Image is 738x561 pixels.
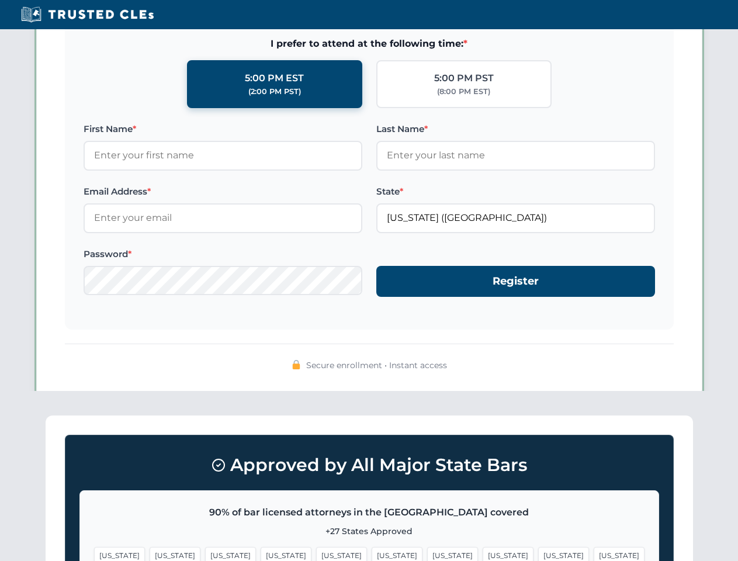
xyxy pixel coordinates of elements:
[376,185,655,199] label: State
[84,203,362,233] input: Enter your email
[292,360,301,369] img: 🔒
[94,525,645,538] p: +27 States Approved
[245,71,304,86] div: 5:00 PM EST
[84,122,362,136] label: First Name
[18,6,157,23] img: Trusted CLEs
[84,185,362,199] label: Email Address
[437,86,490,98] div: (8:00 PM EST)
[376,203,655,233] input: Florida (FL)
[84,247,362,261] label: Password
[84,36,655,51] span: I prefer to attend at the following time:
[306,359,447,372] span: Secure enrollment • Instant access
[79,449,659,481] h3: Approved by All Major State Bars
[434,71,494,86] div: 5:00 PM PST
[376,122,655,136] label: Last Name
[84,141,362,170] input: Enter your first name
[376,141,655,170] input: Enter your last name
[376,266,655,297] button: Register
[94,505,645,520] p: 90% of bar licensed attorneys in the [GEOGRAPHIC_DATA] covered
[248,86,301,98] div: (2:00 PM PST)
